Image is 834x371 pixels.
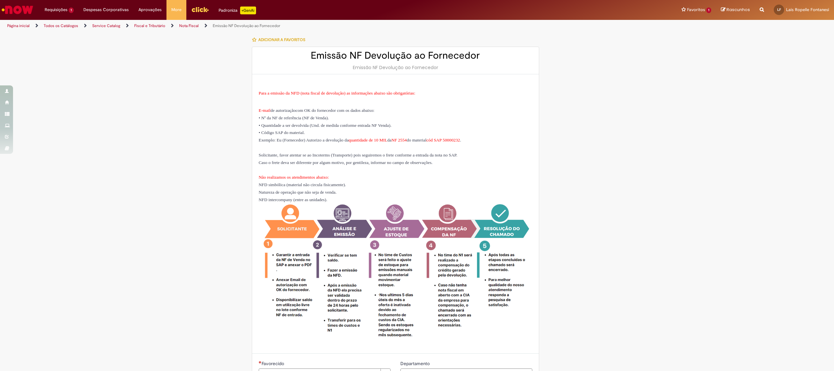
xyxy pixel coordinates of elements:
[83,7,129,13] span: Despesas Corporativas
[69,7,74,13] span: 1
[262,361,285,366] span: Necessários - Favorecido
[259,138,461,142] span: Exemplo: Eu (Fornecedor) Autorizo a devolução da da do material .
[259,123,391,128] span: • Quantidade a ser devolvida (Und. de medida conforme entrada NF Venda)
[259,153,457,165] span: Solicitante, favor atentar se ao Incoterms (Transporte) pois seguiremos o frete conforme a entrad...
[721,7,750,13] a: Rascunhos
[44,23,78,28] a: Todos os Catálogos
[171,7,181,13] span: More
[259,182,346,187] span: NFD simbólica (material não circula fisicamente)
[92,23,120,28] a: Service Catalog
[7,23,30,28] a: Página inicial
[786,7,829,12] span: Lais Ropelle Fontanesi
[5,20,551,32] ul: Trilhas de página
[259,175,329,180] span: Não realizamos os atendimentos abaixo:
[45,7,67,13] span: Requisições
[1,3,34,16] img: ServiceNow
[259,130,305,135] span: • Código SAP do material.
[400,361,431,366] span: Departamento
[687,7,705,13] span: Favoritos
[426,138,460,142] span: cód SAP 50000232
[179,23,199,28] a: Nota Fiscal
[259,64,532,71] div: Emissão NF Devolução ao Fornecedor
[326,197,327,202] span: .
[134,23,165,28] a: Fiscal e Tributário
[259,197,326,202] span: NFD intercompany (entre as unidades)
[252,33,309,47] button: Adicionar a Favoritos
[349,138,387,142] span: quantidade de 10 MIL
[191,5,209,14] img: click_logo_yellow_360x200.png
[258,37,305,42] span: Adicionar a Favoritos
[259,108,270,113] span: E-mail
[328,115,329,120] span: .
[706,7,711,13] span: 1
[259,50,532,61] h2: Emissão NF Devolução ao Fornecedor
[777,7,781,12] span: LF
[213,23,280,28] a: Emissão NF Devolução ao Fornecedor
[392,138,407,142] span: NF 2554
[270,108,374,113] span: de autorização
[138,7,162,13] span: Aprovações
[390,123,391,128] span: .
[240,7,256,14] p: +GenAi
[296,108,375,113] span: com OK do fornecedor com os dados abaixo:
[259,91,415,96] span: Para a emissão da NFD (nota fiscal de devolução) as informações abaixo são obrigatórias:
[219,7,256,14] div: Padroniza
[259,115,329,120] span: • Nº da NF de referência (NF de Venda)
[345,182,346,187] span: .
[726,7,750,13] span: Rascunhos
[259,361,262,364] span: Necessários
[259,190,337,195] span: Natureza de operação que não seja de venda.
